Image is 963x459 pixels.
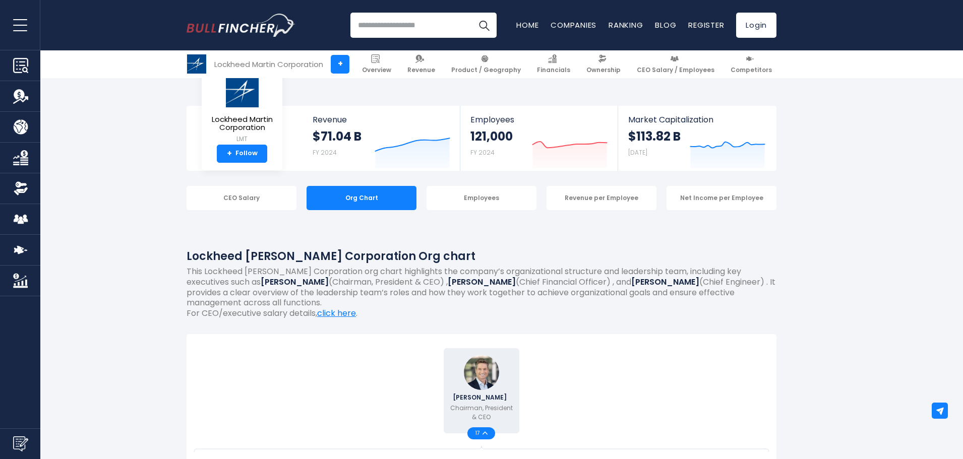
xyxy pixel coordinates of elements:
[210,115,274,132] span: Lockheed Martin Corporation
[187,54,206,74] img: LMT logo
[427,186,536,210] div: Employees
[609,20,643,30] a: Ranking
[618,106,775,171] a: Market Capitalization $113.82 B [DATE]
[357,50,396,78] a: Overview
[628,148,647,157] small: [DATE]
[217,145,267,163] a: +Follow
[628,115,765,124] span: Market Capitalization
[187,14,295,37] a: Go to homepage
[516,20,538,30] a: Home
[209,74,275,145] a: Lockheed Martin Corporation LMT
[214,58,323,70] div: Lockheed Martin Corporation
[447,50,525,78] a: Product / Geography
[532,50,575,78] a: Financials
[313,115,450,124] span: Revenue
[303,106,460,171] a: Revenue $71.04 B FY 2024
[187,267,776,308] p: This Lockheed [PERSON_NAME] Corporation org chart highlights the company’s organizational structu...
[210,135,274,144] small: LMT
[224,74,260,108] img: LMT logo
[537,66,570,74] span: Financials
[187,308,776,319] p: For CEO/executive salary details, .
[362,66,391,74] span: Overview
[444,348,519,433] a: Jim Taiclet [PERSON_NAME] Chairman, President & CEO 17
[187,248,776,265] h1: Lockheed [PERSON_NAME] Corporation Org chart
[736,13,776,38] a: Login
[450,404,513,422] p: Chairman, President & CEO
[470,128,513,144] strong: 121,000
[475,431,483,436] span: 17
[586,66,621,74] span: Ownership
[317,307,356,319] a: click here
[464,355,499,390] img: Jim Taiclet
[551,20,596,30] a: Companies
[688,20,724,30] a: Register
[448,276,516,288] b: [PERSON_NAME]
[187,186,296,210] div: CEO Salary
[632,50,719,78] a: CEO Salary / Employees
[470,115,607,124] span: Employees
[187,14,295,37] img: Bullfincher logo
[582,50,625,78] a: Ownership
[460,106,617,171] a: Employees 121,000 FY 2024
[655,20,676,30] a: Blog
[13,181,28,196] img: Ownership
[471,13,497,38] button: Search
[313,148,337,157] small: FY 2024
[331,55,349,74] a: +
[453,395,510,401] span: [PERSON_NAME]
[637,66,714,74] span: CEO Salary / Employees
[547,186,656,210] div: Revenue per Employee
[227,149,232,158] strong: +
[313,128,362,144] strong: $71.04 B
[451,66,521,74] span: Product / Geography
[731,66,772,74] span: Competitors
[628,128,681,144] strong: $113.82 B
[403,50,440,78] a: Revenue
[667,186,776,210] div: Net Income per Employee
[261,276,329,288] b: [PERSON_NAME]
[470,148,495,157] small: FY 2024
[726,50,776,78] a: Competitors
[631,276,699,288] b: [PERSON_NAME]
[407,66,435,74] span: Revenue
[307,186,416,210] div: Org Chart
